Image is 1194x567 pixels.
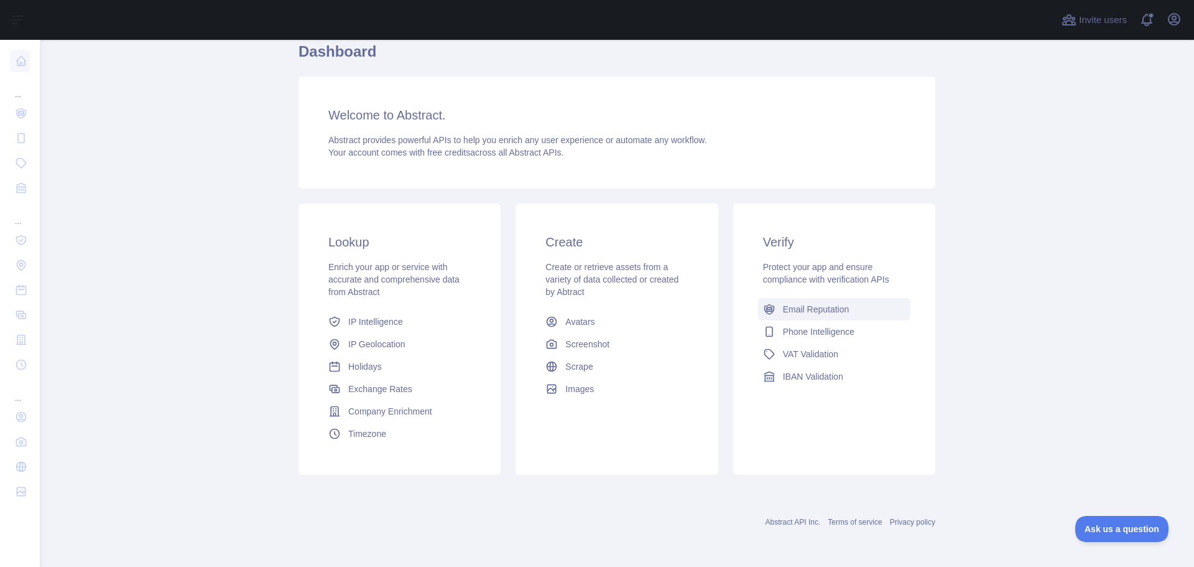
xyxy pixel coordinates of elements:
[766,518,821,527] a: Abstract API Inc.
[763,262,889,284] span: Protect your app and ensure compliance with verification APIs
[328,148,563,157] span: Your account comes with across all Abstract APIs.
[540,355,693,378] a: Scrape
[10,378,30,403] div: ...
[323,378,476,400] a: Exchange Rates
[1079,13,1127,27] span: Invite users
[1059,10,1129,30] button: Invite users
[890,518,935,527] a: Privacy policy
[758,321,910,343] a: Phone Intelligence
[565,383,594,395] span: Images
[783,348,838,360] span: VAT Validation
[783,303,849,316] span: Email Reputation
[348,405,432,418] span: Company Enrichment
[427,148,470,157] span: free credits
[565,316,595,328] span: Avatars
[328,233,471,251] h3: Lookup
[783,326,854,338] span: Phone Intelligence
[545,233,688,251] h3: Create
[1075,516,1169,542] iframe: Toggle Customer Support
[540,378,693,400] a: Images
[10,75,30,100] div: ...
[828,518,882,527] a: Terms of service
[758,365,910,388] a: IBAN Validation
[565,338,609,350] span: Screenshot
[758,343,910,365] a: VAT Validation
[323,423,476,445] a: Timezone
[328,106,905,124] h3: Welcome to Abstract.
[540,333,693,355] a: Screenshot
[763,233,905,251] h3: Verify
[328,262,460,297] span: Enrich your app or service with accurate and comprehensive data from Abstract
[348,338,405,350] span: IP Geolocation
[783,370,843,383] span: IBAN Validation
[323,333,476,355] a: IP Geolocation
[545,262,678,297] span: Create or retrieve assets from a variety of data collected or created by Abtract
[348,360,382,373] span: Holidays
[348,316,403,328] span: IP Intelligence
[323,400,476,423] a: Company Enrichment
[323,355,476,378] a: Holidays
[323,311,476,333] a: IP Intelligence
[298,42,935,72] h1: Dashboard
[328,135,707,145] span: Abstract provides powerful APIs to help you enrich any user experience or automate any workflow.
[565,360,593,373] span: Scrape
[540,311,693,333] a: Avatars
[348,428,386,440] span: Timezone
[758,298,910,321] a: Email Reputation
[10,202,30,227] div: ...
[348,383,412,395] span: Exchange Rates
